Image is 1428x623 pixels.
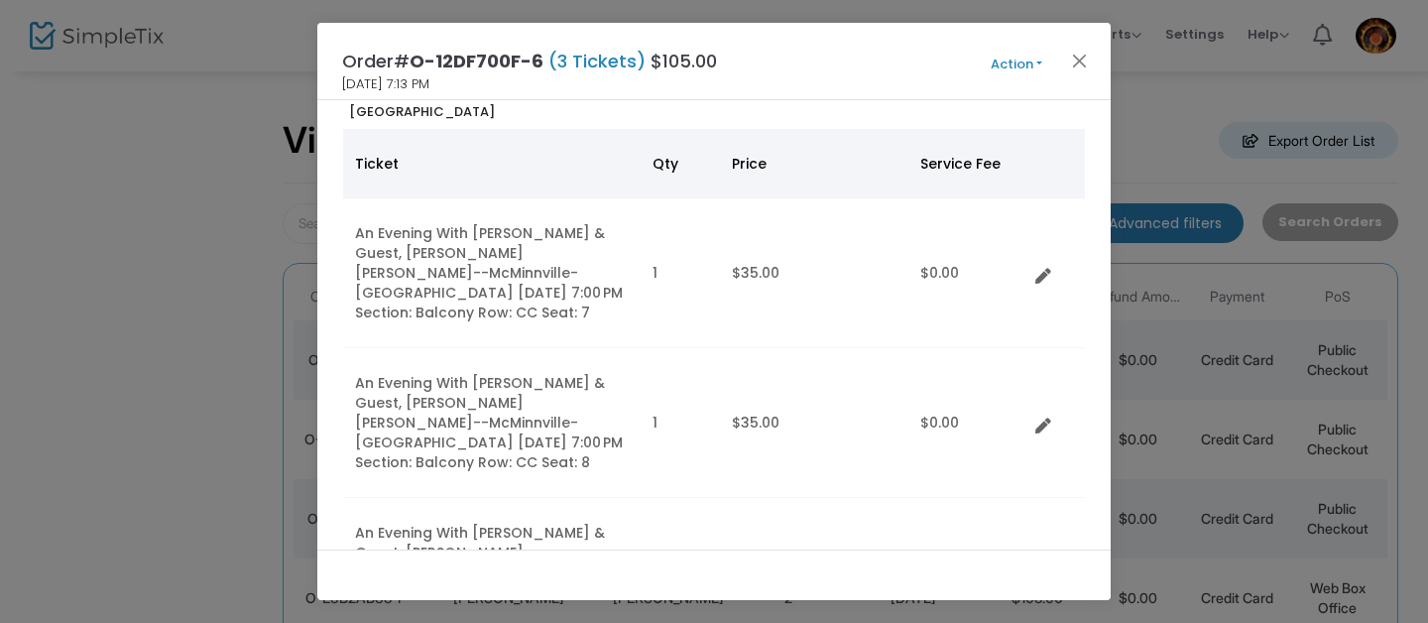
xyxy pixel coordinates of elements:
[342,74,429,94] span: [DATE] 7:13 PM
[641,348,720,498] td: 1
[343,129,641,198] th: Ticket
[720,129,908,198] th: Price
[641,198,720,348] td: 1
[343,348,641,498] td: An Evening With [PERSON_NAME] & Guest, [PERSON_NAME] [PERSON_NAME]--McMinnville-[GEOGRAPHIC_DATA]...
[641,129,720,198] th: Qty
[410,49,543,73] span: O-12DF700F-6
[343,198,641,348] td: An Evening With [PERSON_NAME] & Guest, [PERSON_NAME] [PERSON_NAME]--McMinnville-[GEOGRAPHIC_DATA]...
[908,348,1027,498] td: $0.00
[908,129,1027,198] th: Service Fee
[908,198,1027,348] td: $0.00
[1067,48,1093,73] button: Close
[957,54,1076,75] button: Action
[720,198,908,348] td: $35.00
[720,348,908,498] td: $35.00
[342,48,717,74] h4: Order# $105.00
[543,49,651,73] span: (3 Tickets)
[349,63,587,121] b: [STREET_ADDRESS][PERSON_NAME] [US_STATE] 37141 [GEOGRAPHIC_DATA]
